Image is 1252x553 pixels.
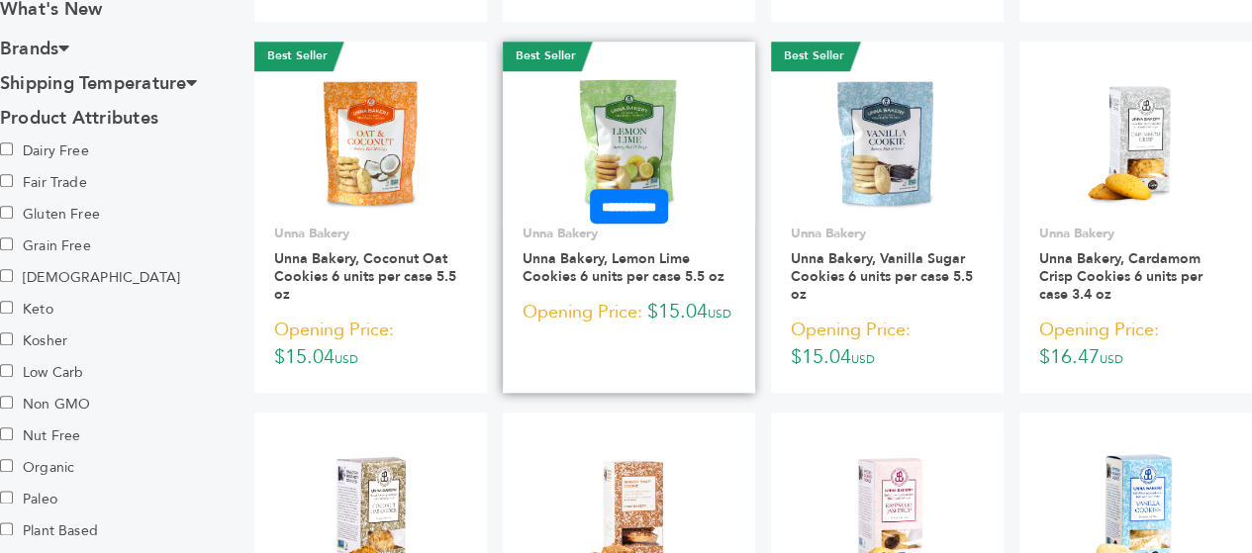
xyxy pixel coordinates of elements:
[523,249,724,286] a: Unna Bakery, Lemon Lime Cookies 6 units per case 5.5 oz
[335,351,358,367] span: USD
[557,69,701,213] img: Unna Bakery, Lemon Lime Cookies 6 units per case 5.5 oz
[791,316,984,373] p: $15.04
[274,317,394,343] span: Opening Price:
[1064,69,1207,213] img: Unna Bakery, Cardamom Crisp Cookies 6 units per case 3.4 oz
[274,249,456,304] a: Unna Bakery, Coconut Oat Cookies 6 units per case 5.5 oz
[274,225,467,242] p: Unna Bakery
[791,249,973,304] a: Unna Bakery, Vanilla Sugar Cookies 6 units per case 5.5 oz
[708,306,731,322] span: USD
[1039,249,1203,304] a: Unna Bakery, Cardamom Crisp Cookies 6 units per case 3.4 oz
[1039,225,1232,242] p: Unna Bakery
[523,225,735,242] p: Unna Bakery
[816,69,959,213] img: Unna Bakery, Vanilla Sugar Cookies 6 units per case 5.5 oz
[523,299,642,325] span: Opening Price:
[1100,351,1123,367] span: USD
[1039,316,1232,373] p: $16.47
[791,225,984,242] p: Unna Bakery
[1039,317,1159,343] span: Opening Price:
[791,317,911,343] span: Opening Price:
[851,351,875,367] span: USD
[299,69,442,213] img: Unna Bakery, Coconut Oat Cookies 6 units per case 5.5 oz
[523,298,735,327] p: $15.04
[274,316,467,373] p: $15.04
